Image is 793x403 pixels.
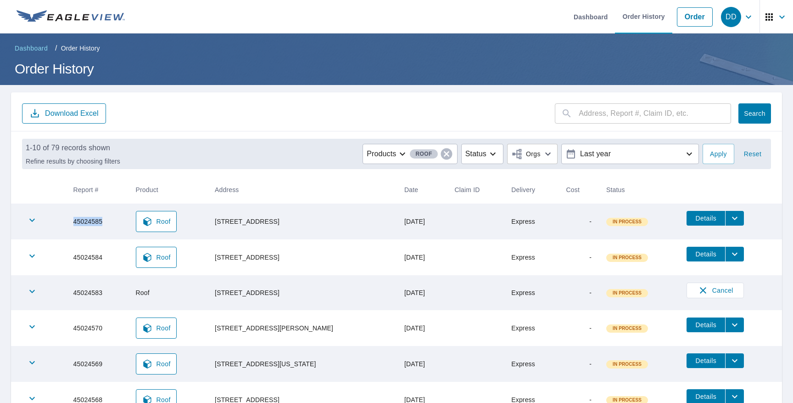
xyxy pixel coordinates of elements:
span: Roof [410,149,437,159]
td: - [559,239,599,275]
th: Delivery [504,176,558,204]
span: In Process [607,255,647,261]
button: ProductsRoof [363,144,458,164]
span: Details [692,250,720,259]
span: Details [692,357,720,365]
span: Search [746,109,764,118]
button: detailsBtn-45024569 [687,353,725,368]
p: Order History [61,44,100,53]
a: Roof [136,211,177,232]
th: Report # [66,176,128,204]
button: Reset [738,144,767,164]
th: Product [128,176,208,204]
td: 45024569 [66,346,128,382]
div: DD [721,7,741,27]
div: [STREET_ADDRESS] [215,288,390,297]
span: Reset [742,148,764,160]
p: Last year [576,146,684,162]
span: Details [692,392,720,401]
input: Address, Report #, Claim ID, etc. [579,101,731,126]
button: Cancel [687,283,744,298]
h1: Order History [11,59,782,78]
th: Cost [559,176,599,204]
button: Status [461,144,503,164]
span: Details [692,214,720,223]
a: Dashboard [11,41,51,56]
button: detailsBtn-45024585 [687,211,725,226]
td: [DATE] [397,204,447,239]
td: Express [504,239,558,275]
td: Express [504,275,558,310]
th: Address [207,176,397,204]
span: In Process [607,361,647,368]
nav: breadcrumb [11,41,782,56]
span: Roof [142,216,171,227]
td: [DATE] [397,275,447,310]
span: Cancel [696,285,734,296]
button: detailsBtn-45024584 [687,247,725,261]
td: 45024584 [66,239,128,275]
p: 1-10 of 79 records shown [26,142,120,153]
span: In Process [607,219,647,225]
a: Roof [136,353,177,375]
span: Orgs [511,148,541,160]
span: Roof [142,323,171,334]
th: Date [397,176,447,204]
div: [STREET_ADDRESS][PERSON_NAME] [215,324,390,333]
span: Roof [142,358,171,369]
td: Express [504,204,558,239]
span: In Process [607,325,647,332]
span: Apply [710,148,727,160]
th: Claim ID [447,176,504,204]
td: [DATE] [397,239,447,275]
button: Search [738,103,771,124]
td: [DATE] [397,310,447,346]
span: Roof [142,252,171,263]
span: Details [692,321,720,329]
td: - [559,310,599,346]
p: Refine results by choosing filters [26,157,120,165]
a: Roof [136,318,177,339]
button: Apply [703,144,734,164]
td: 45024585 [66,204,128,239]
span: In Process [607,290,647,296]
td: - [559,204,599,239]
a: Roof [136,247,177,268]
p: Products [367,148,396,159]
td: 45024583 [66,275,128,310]
button: Orgs [507,144,558,164]
td: Express [504,346,558,382]
td: - [559,346,599,382]
td: - [559,275,599,310]
p: Download Excel [45,108,99,119]
td: Roof [128,275,208,310]
td: [DATE] [397,346,447,382]
th: Status [599,176,679,204]
img: EV Logo [17,10,125,24]
button: filesDropdownBtn-45024570 [725,318,744,332]
li: / [55,43,57,54]
button: detailsBtn-45024570 [687,318,725,332]
button: Download Excel [22,103,106,124]
a: Order [677,7,713,27]
button: filesDropdownBtn-45024585 [725,211,744,226]
td: 45024570 [66,310,128,346]
div: [STREET_ADDRESS] [215,253,390,262]
button: Last year [561,144,699,164]
div: [STREET_ADDRESS][US_STATE] [215,359,390,369]
div: [STREET_ADDRESS] [215,217,390,226]
button: filesDropdownBtn-45024584 [725,247,744,261]
p: Status [465,148,486,159]
td: Express [504,310,558,346]
button: filesDropdownBtn-45024569 [725,353,744,368]
span: Dashboard [15,44,48,53]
